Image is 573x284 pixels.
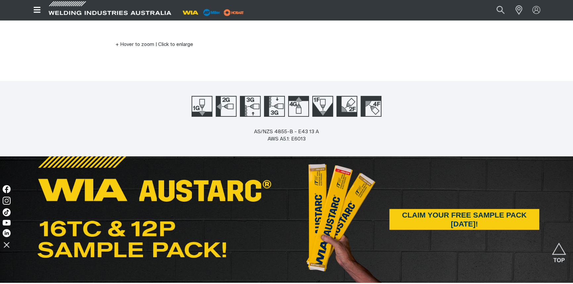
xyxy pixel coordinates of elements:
[264,96,285,117] img: Welding Position 1F
[222,10,246,15] a: miller
[389,209,539,230] a: CLAIM YOUR FREE SAMPLE PACK TODAY!
[389,209,539,230] span: CLAIM YOUR FREE SAMPLE PACK [DATE]!
[111,41,197,49] button: Hover to zoom | Click to enlarge
[192,96,212,117] img: Welding Position 1G
[551,243,566,258] button: Scroll to top
[288,96,309,117] img: Welding Position 4G
[1,239,12,250] img: hide socials
[240,96,261,117] img: Welding Position 3G Up
[37,156,271,260] img: WIA AUSTARC 16TC & 12P SAMPLE PACK!
[254,128,319,143] div: AS/NZS 4855-B - E43 13 A AWS A5.1: E6013
[336,96,357,117] img: Welding Position 2F
[216,96,237,117] img: Welding Position 2G
[3,229,11,237] img: LinkedIn
[3,220,11,225] img: YouTube
[222,8,246,18] img: miller
[361,96,381,117] img: Welding Position 4F
[489,3,512,18] button: Search products
[3,208,11,216] img: TikTok
[3,197,11,205] img: Instagram
[481,3,512,18] input: Product name or item number...
[3,185,11,193] img: Facebook
[312,96,333,117] img: Welding Position 1F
